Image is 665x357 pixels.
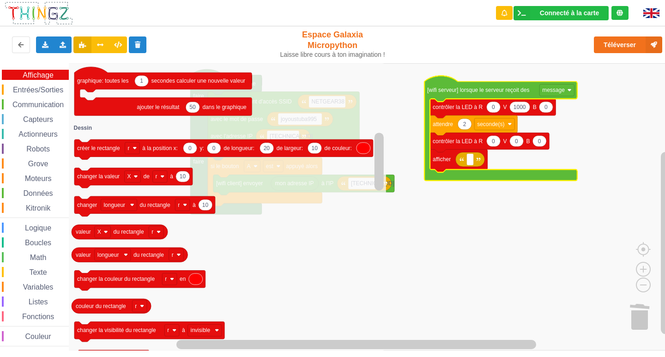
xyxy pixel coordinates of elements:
text: B [533,104,537,110]
span: Texte [28,268,48,276]
text: à la position x: [142,145,178,151]
span: Données [22,189,54,197]
text: dans le graphique [202,104,247,110]
span: Entrées/Sorties [12,86,65,94]
div: Laisse libre cours à ton imagination ! [276,51,389,59]
text: 10 [202,202,209,208]
text: changer la valeur [77,173,120,180]
span: Couleur [24,333,53,340]
text: changer [77,202,97,208]
span: Actionneurs [17,130,59,138]
text: 0 [538,138,541,145]
text: 10 [180,173,186,180]
text: du rectangle [140,202,170,208]
text: valeur [76,229,91,235]
span: Capteurs [22,115,54,123]
text: longueur [97,252,119,258]
text: du rectangle [133,252,164,258]
text: valeur [76,252,91,258]
text: r [167,327,169,333]
span: Boucles [24,239,53,247]
text: r [178,202,180,208]
text: message [542,87,565,93]
text: du rectangle [114,229,144,235]
text: 0 [544,104,548,110]
text: créer le rectangle [77,145,120,151]
text: [TECHNICAL_ID] [351,180,394,187]
span: Math [29,254,48,261]
text: secondes calculer une nouvelle valeur [151,78,245,84]
button: Téléverser [594,36,662,53]
text: r [127,145,129,151]
span: Moteurs [24,175,53,182]
span: Kitronik [24,204,52,212]
span: Affichage [21,71,54,79]
div: Espace Galaxia Micropython [276,30,389,59]
img: gb.png [643,8,659,18]
text: changer la couleur du rectangle [77,276,155,282]
text: de [143,173,150,180]
text: de largeur: [277,145,303,151]
text: [wifi serveur] lorsque le serveur reçoit des [427,87,529,93]
text: de couleur: [325,145,352,151]
text: ajouter le résultat [137,104,180,110]
text: contrôler la LED à R [433,138,483,145]
text: de longueur: [224,145,254,151]
span: Logique [24,224,53,232]
text: B [526,138,530,145]
text: longueur [103,202,125,208]
text: 2 [463,121,466,127]
text: 0 [515,138,518,145]
text: à [182,327,185,333]
text: y: [200,145,204,151]
div: Connecté à la carte [540,10,599,16]
text: V [503,104,507,110]
text: X [127,173,131,180]
div: Tu es connecté au serveur de création de Thingz [611,6,629,20]
text: seconde(s) [477,121,504,127]
text: 0 [212,145,216,151]
text: 0 [492,138,495,145]
img: thingz_logo.png [4,1,73,25]
text: r [135,303,137,309]
text: 0 [188,145,192,151]
span: Listes [27,298,49,306]
span: Variables [22,283,55,291]
text: r [155,173,157,180]
text: graphique: toutes les [77,78,128,84]
text: à [193,202,196,208]
text: 20 [264,145,270,151]
text: 1 [140,78,143,84]
text: r [172,252,174,258]
text: r [151,229,153,235]
text: contrôler la LED à R [433,104,483,110]
text: à [170,173,173,180]
span: Fonctions [21,313,55,321]
div: Ta base fonctionne bien ! [514,6,609,20]
text: Dessin [74,125,92,131]
text: r [165,276,167,282]
span: Grove [27,160,50,168]
text: en [180,276,186,282]
text: V [503,138,507,145]
text: changer la visibilité du rectangle [77,327,156,333]
text: couleur du rectangle [76,303,126,309]
span: Robots [25,145,51,153]
text: 10 [311,145,318,151]
text: 50 [189,104,196,110]
span: Communication [11,101,65,109]
text: 0 [492,104,495,110]
text: invisible [191,327,211,333]
text: afficher [433,156,451,163]
text: 1000 [514,104,526,110]
text: X [97,229,101,235]
text: attendre [433,121,453,127]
